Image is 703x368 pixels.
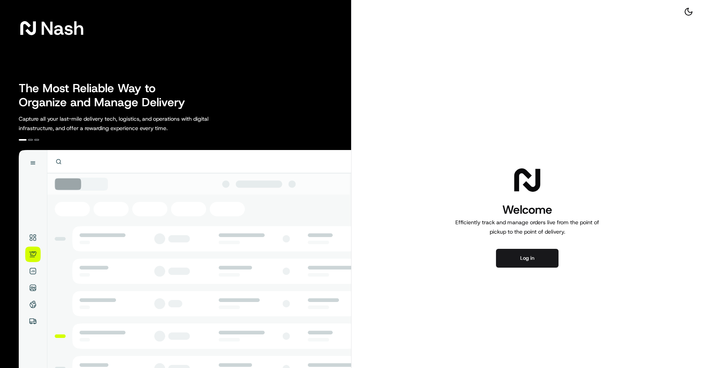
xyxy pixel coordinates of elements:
[41,20,84,36] span: Nash
[19,81,194,109] h2: The Most Reliable Way to Organize and Manage Delivery
[452,202,602,218] h1: Welcome
[19,114,244,133] p: Capture all your last-mile delivery tech, logistics, and operations with digital infrastructure, ...
[496,249,558,268] button: Log in
[452,218,602,236] p: Efficiently track and manage orders live from the point of pickup to the point of delivery.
